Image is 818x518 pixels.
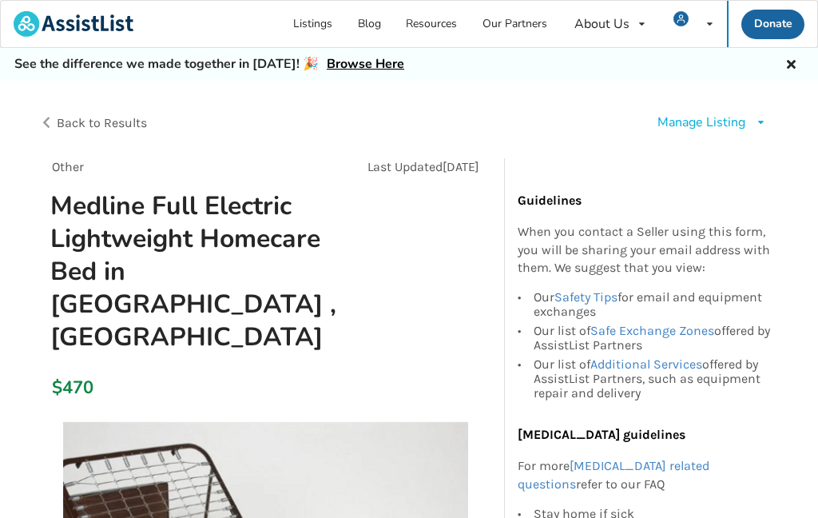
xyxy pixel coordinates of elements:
[534,290,772,321] div: Our for email and equipment exchanges
[281,1,346,47] a: Listings
[590,323,714,338] a: Safe Exchange Zones
[518,427,685,442] b: [MEDICAL_DATA] guidelines
[574,18,629,30] div: About Us
[327,55,404,73] a: Browse Here
[52,377,54,399] div: $470
[590,357,702,372] a: Additional Services
[657,114,745,132] div: Manage Listing
[518,457,772,494] p: For more refer to our FAQ
[345,1,394,47] a: Blog
[470,1,560,47] a: Our Partners
[443,159,479,174] span: [DATE]
[394,1,471,47] a: Resources
[57,115,147,130] span: Back to Results
[554,289,617,305] a: Safety Tips
[673,11,689,26] img: user icon
[518,458,709,492] a: [MEDICAL_DATA] related questions
[518,223,772,278] p: When you contact a Seller using this form, you will be sharing your email address with them. We s...
[741,10,805,39] a: Donate
[534,355,772,400] div: Our list of offered by AssistList Partners, such as equipment repair and delivery
[38,189,349,354] h1: Medline Full Electric Lightweight Homecare Bed in [GEOGRAPHIC_DATA] , [GEOGRAPHIC_DATA]
[367,159,443,174] span: Last Updated
[14,56,404,73] h5: See the difference we made together in [DATE]! 🎉
[14,11,133,37] img: assistlist-logo
[518,193,582,208] b: Guidelines
[534,321,772,355] div: Our list of offered by AssistList Partners
[52,159,84,174] span: Other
